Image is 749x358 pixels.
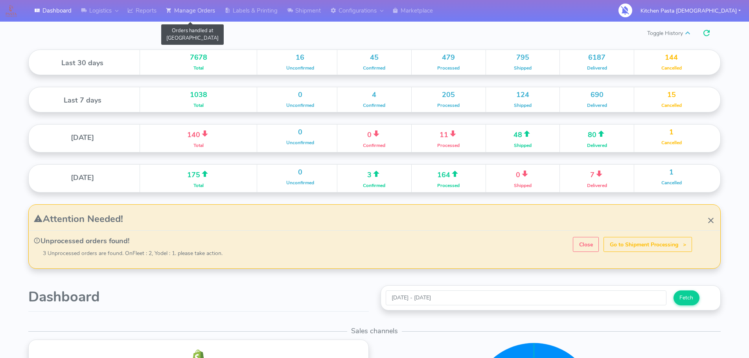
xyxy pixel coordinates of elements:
h6: Processed [418,66,480,71]
h6: Cancelled [640,140,703,145]
strong: Close [579,241,593,248]
h4: 48 [492,129,554,139]
h6: Shipped [492,183,554,188]
input: Pick the Date Range [386,290,667,305]
h3: Attention Needed! [33,213,720,224]
h4: [DATE] [31,134,134,142]
h6: Processed [418,143,480,148]
h4: 6187 [566,54,628,62]
h6: Total [146,103,251,108]
h6: Cancelled [640,180,703,185]
h6: Total [146,183,251,188]
h6: Total [146,143,251,148]
h4: 7 [566,169,628,179]
h4: 479 [418,54,480,62]
h4: 15 [640,91,703,99]
h6: Shipped [492,143,554,148]
h6: Confirmed [343,103,405,108]
h4: 1 [640,169,703,176]
h6: Unconfirmed [269,140,331,145]
h4: 1038 [146,91,251,99]
h6: Delivered [566,183,628,188]
button: Close [573,237,599,252]
button: Kitchen Pasta [DEMOGRAPHIC_DATA] [635,3,747,19]
h6: Processed [418,183,480,188]
strong: Go to Shipment Processing > [610,241,686,248]
button: Go to Shipment Processing > [604,237,692,252]
h6: Processed [418,103,480,108]
h4: 7678 [146,54,251,62]
h6: Total [146,66,251,71]
span: Sales channels [347,326,402,336]
h6: Confirmed [343,143,405,148]
h6: Cancelled [640,66,703,71]
h6: Cancelled [640,103,703,108]
h6: Shipped [492,66,554,71]
h6: Shipped [492,103,554,108]
h4: 144 [640,54,703,62]
h6: Unconfirmed [269,103,331,108]
h4: 1 [640,129,703,136]
p: 3 Unprocessed orders are found. OnFleet : 2, Yodel : 1. please take action. [43,249,720,257]
h4: 140 [146,129,251,139]
h4: 795 [492,54,554,62]
h6: Delivered [566,66,628,71]
h4: 164 [418,169,480,179]
h4: Last 30 days [31,59,134,67]
button: Fetch [674,290,699,305]
h1: Dashboard [28,289,369,305]
h4: 16 [269,54,331,62]
h4: 11 [418,129,480,139]
h6: Delivered [566,143,628,148]
h4: 0 [269,169,331,176]
h6: Confirmed [343,183,405,188]
h4: 205 [418,91,480,99]
h6: Unconfirmed [269,180,331,185]
h6: Delivered [566,103,628,108]
h4: [DATE] [31,174,134,182]
h4: 0 [269,129,331,136]
span: Toggle History [647,26,721,40]
h6: Unconfirmed [269,66,331,71]
h4: 0 [343,129,405,139]
h4: Last 7 days [31,97,134,105]
h4: 4 [343,91,405,99]
h4: 0 [492,169,554,179]
h4: 690 [566,91,628,99]
h4: 45 [343,54,405,62]
h4: Unprocessed orders found! [33,237,720,245]
h6: Confirmed [343,66,405,71]
h4: 80 [566,129,628,139]
h4: 0 [269,91,331,99]
h4: 3 [343,169,405,179]
h4: 124 [492,91,554,99]
h4: 175 [146,169,251,179]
